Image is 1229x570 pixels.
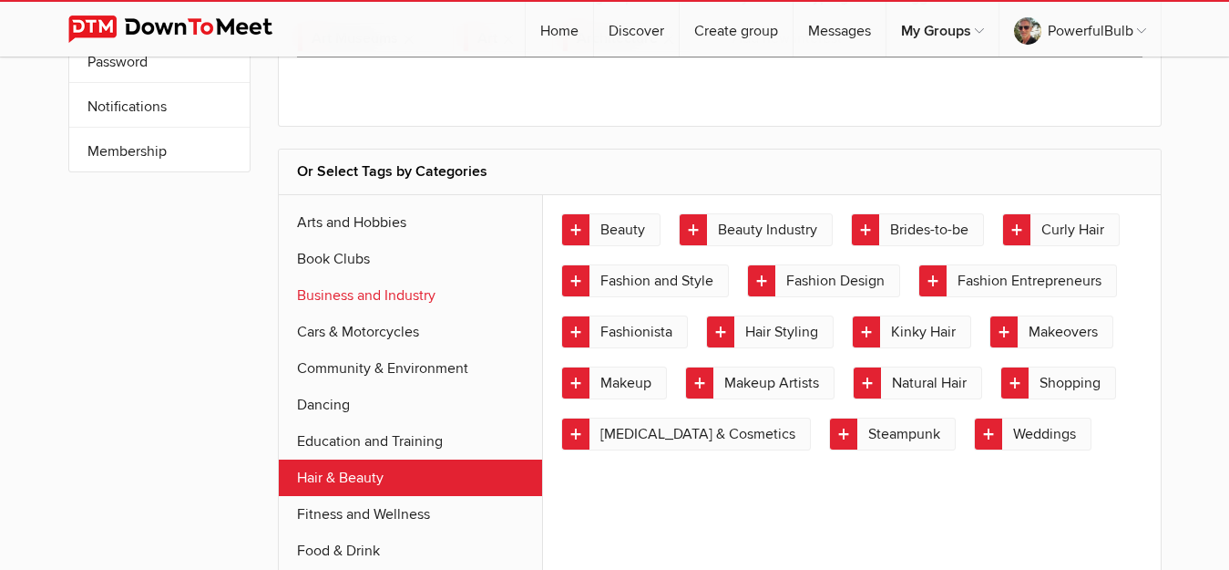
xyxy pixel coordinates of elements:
[297,150,1142,193] h2: Or Select Tags by Categories
[279,314,543,350] a: Cars & Motorcycles
[989,316,1113,348] a: Makeovers
[594,2,679,57] a: Discover
[561,316,688,348] a: Fashionista
[685,367,835,399] a: Makeup Artists
[279,350,543,387] a: Community & Environment
[526,2,593,57] a: Home
[851,213,984,246] a: Brides-to-be
[279,241,543,277] a: Book Clubs
[68,16,301,43] img: DownToMeet
[829,418,956,451] a: Steampunk
[680,2,793,57] a: Create group
[279,387,543,423] a: Dancing
[279,460,543,496] a: Hair & Beauty
[561,264,729,297] a: Fashion and Style
[886,2,999,57] a: My Groups
[999,2,1161,57] a: PowerfulBulb
[69,38,250,82] a: Password
[279,423,543,460] a: Education and Training
[279,496,543,533] a: Fitness and Wellness
[279,277,543,314] a: Business and Industry
[794,2,886,57] a: Messages
[561,213,661,246] a: Beauty
[706,316,834,348] a: Hair Styling
[747,264,900,297] a: Fashion Design
[279,204,543,241] a: Arts and Hobbies
[679,213,833,246] a: Beauty Industry
[561,418,811,451] a: [MEDICAL_DATA] & Cosmetics
[918,264,1117,297] a: Fashion Entrepreneurs
[974,418,1091,451] a: Weddings
[852,316,971,348] a: Kinky Hair
[1000,367,1116,399] a: Shopping
[69,128,250,171] a: Membership
[561,367,667,399] a: Makeup
[853,367,982,399] a: Natural Hair
[1002,213,1120,246] a: Curly Hair
[279,533,543,569] a: Food & Drink
[69,83,250,127] a: Notifications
